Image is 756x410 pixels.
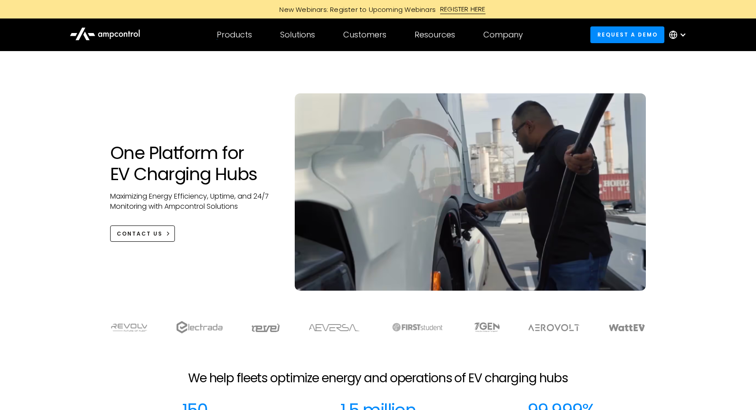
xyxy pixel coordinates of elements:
div: Products [217,30,252,40]
a: CONTACT US [110,225,175,242]
div: Company [483,30,523,40]
img: Aerovolt Logo [528,324,580,331]
div: CONTACT US [117,230,163,238]
h1: One Platform for EV Charging Hubs [110,142,277,185]
img: WattEV logo [608,324,645,331]
img: electrada logo [176,321,222,333]
div: Resources [415,30,455,40]
div: Solutions [280,30,315,40]
div: REGISTER HERE [440,4,485,14]
a: Request a demo [590,26,664,43]
h2: We help fleets optimize energy and operations of EV charging hubs [188,371,568,386]
div: Customers [343,30,386,40]
a: New Webinars: Register to Upcoming WebinarsREGISTER HERE [180,4,576,14]
div: New Webinars: Register to Upcoming Webinars [271,5,440,14]
p: Maximizing Energy Efficiency, Uptime, and 24/7 Monitoring with Ampcontrol Solutions [110,192,277,211]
